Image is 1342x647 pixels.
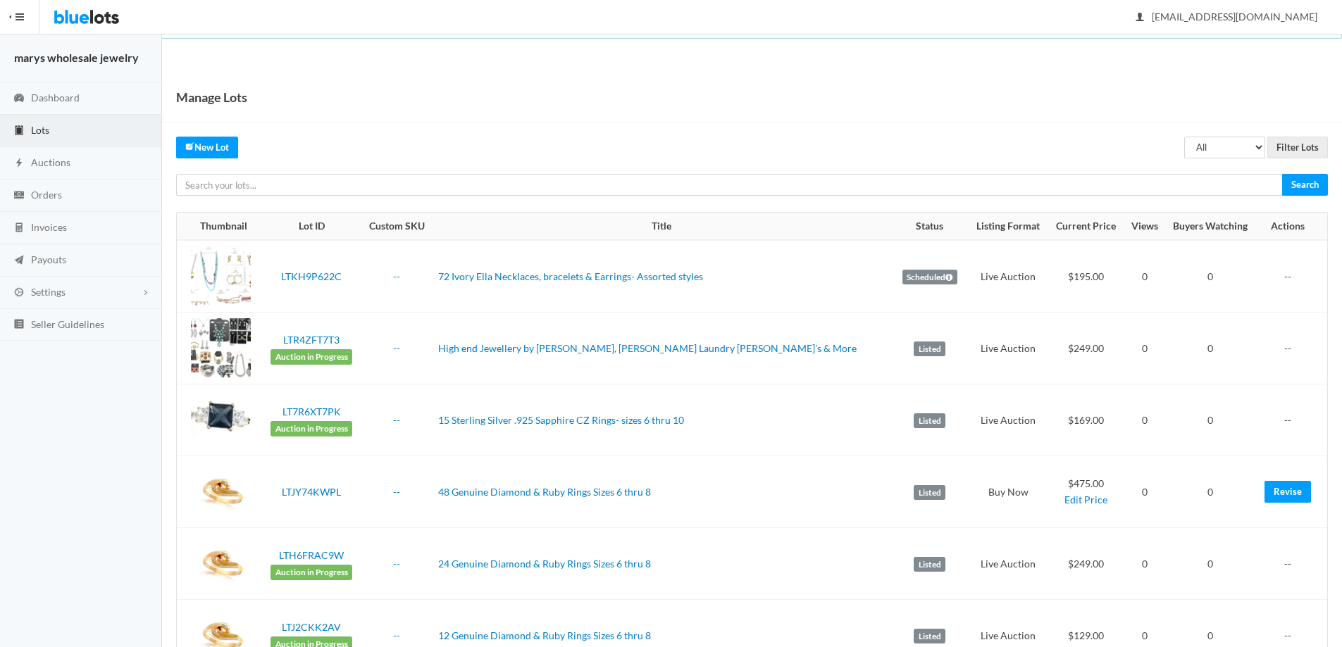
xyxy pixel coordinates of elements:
[1257,240,1327,313] td: --
[969,313,1048,384] td: Live Auction
[31,253,66,265] span: Payouts
[176,87,247,108] h1: Manage Lots
[176,174,1283,196] input: Search your lots...
[1124,528,1165,600] td: 0
[12,92,26,106] ion-icon: speedometer
[1267,137,1328,158] input: Filter Lots
[176,137,238,158] a: createNew Lot
[914,485,945,501] label: Listed
[393,270,400,282] a: --
[1124,384,1165,456] td: 0
[1048,213,1124,241] th: Current Price
[1136,11,1317,23] span: [EMAIL_ADDRESS][DOMAIN_NAME]
[1133,11,1147,25] ion-icon: person
[271,349,352,365] span: Auction in Progress
[12,287,26,300] ion-icon: cog
[1257,213,1327,241] th: Actions
[969,213,1048,241] th: Listing Format
[271,421,352,436] span: Auction in Progress
[12,222,26,235] ion-icon: calculator
[438,486,651,498] a: 48 Genuine Diamond & Ruby Rings Sizes 6 thru 8
[393,414,400,426] a: --
[1257,384,1327,456] td: --
[1124,456,1165,528] td: 0
[914,413,945,429] label: Listed
[1257,313,1327,384] td: --
[969,384,1048,456] td: Live Auction
[902,270,957,285] label: Scheduled
[1124,213,1165,241] th: Views
[282,406,341,417] a: LT7R6XT7PK
[393,486,400,498] a: --
[31,92,80,103] span: Dashboard
[891,213,969,241] th: Status
[438,629,651,641] a: 12 Genuine Diamond & Ruby Rings Sizes 6 thru 8
[12,189,26,203] ion-icon: cash
[283,334,340,346] a: LTR4ZFT7T3
[1265,481,1311,503] a: Revise
[1282,174,1328,196] input: Search
[393,342,400,354] a: --
[262,213,361,241] th: Lot ID
[438,414,684,426] a: 15 Sterling Silver .925 Sapphire CZ Rings- sizes 6 thru 10
[177,213,262,241] th: Thumbnail
[1048,240,1124,313] td: $195.00
[1164,240,1256,313] td: 0
[31,286,66,298] span: Settings
[969,240,1048,313] td: Live Auction
[1124,313,1165,384] td: 0
[31,318,104,330] span: Seller Guidelines
[282,621,341,633] a: LTJ2CKK2AV
[1048,456,1124,528] td: $475.00
[914,341,945,357] label: Listed
[1164,313,1256,384] td: 0
[281,270,342,282] a: LTKH9P622C
[1164,456,1256,528] td: 0
[31,156,70,168] span: Auctions
[12,318,26,332] ion-icon: list box
[1048,313,1124,384] td: $249.00
[1257,528,1327,600] td: --
[282,486,341,498] a: LTJY74KWPL
[361,213,432,241] th: Custom SKU
[14,51,139,64] strong: marys wholesale jewelry
[969,456,1048,528] td: Buy Now
[1124,240,1165,313] td: 0
[31,124,49,136] span: Lots
[31,189,62,201] span: Orders
[433,213,891,241] th: Title
[1048,384,1124,456] td: $169.00
[1164,213,1256,241] th: Buyers Watching
[438,270,703,282] a: 72 Ivory Ella Necklaces, bracelets & Earrings- Assorted styles
[1164,528,1256,600] td: 0
[271,565,352,580] span: Auction in Progress
[438,342,857,354] a: High end Jewellery by [PERSON_NAME], [PERSON_NAME] Laundry [PERSON_NAME]'s & More
[1164,384,1256,456] td: 0
[12,157,26,170] ion-icon: flash
[185,142,194,151] ion-icon: create
[393,558,400,570] a: --
[438,558,651,570] a: 24 Genuine Diamond & Ruby Rings Sizes 6 thru 8
[31,221,67,233] span: Invoices
[393,629,400,641] a: --
[1048,528,1124,600] td: $249.00
[1064,494,1107,505] a: Edit Price
[914,557,945,572] label: Listed
[914,629,945,644] label: Listed
[279,549,344,561] a: LTH6FRAC9W
[12,125,26,138] ion-icon: clipboard
[969,528,1048,600] td: Live Auction
[12,254,26,268] ion-icon: paper plane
